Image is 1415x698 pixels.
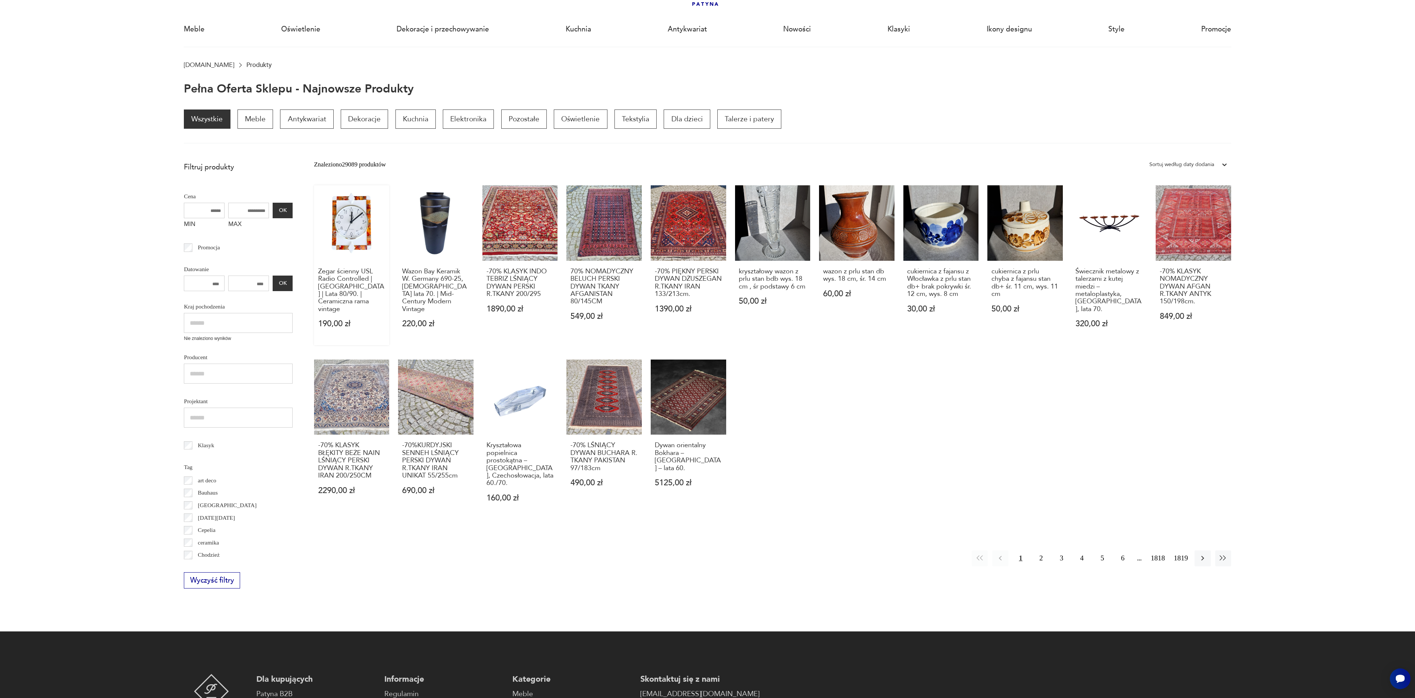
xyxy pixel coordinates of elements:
a: Kryształowa popielnica prostokątna – Bohemia, Czechosłowacja, lata 60./70.Kryształowa popielnica ... [482,360,558,519]
p: 1390,00 zł [655,305,722,313]
h1: Pełna oferta sklepu - najnowsze produkty [184,83,414,95]
a: Zegar ścienny USL Radio Controlled | Niemcy | Lata 80/90. | Ceramiczna rama vintageZegar ścienny ... [314,185,390,345]
p: Cepelia [198,525,216,535]
h3: Dywan orientalny Bokhara – [GEOGRAPHIC_DATA] – lata 60. [655,442,722,472]
a: -70% KLASYK NOMADYCZNY DYWAN AFGAN R.TKANY ANTYK 150/198cm.-70% KLASYK NOMADYCZNY DYWAN AFGAN R.T... [1156,185,1231,345]
p: 50,00 zł [739,297,806,305]
a: Dywan orientalny Bokhara – Pakistan – lata 60.Dywan orientalny Bokhara – [GEOGRAPHIC_DATA] – lata... [651,360,726,519]
p: Projektant [184,397,293,406]
p: Cena [184,192,293,201]
a: [DOMAIN_NAME] [184,61,234,68]
p: Skontaktuj się z nami [640,674,759,685]
a: Elektronika [443,109,494,129]
button: 6 [1115,550,1131,566]
a: -70%KURDYJSKI SENNEH LŚNIĄCY PERSKI DYWAN R.TKANY IRAN UNIKAT 55/255cm-70%KURDYJSKI SENNEH LŚNIĄC... [398,360,474,519]
a: Promocje [1201,12,1231,46]
button: 3 [1054,550,1069,566]
a: Tekstylia [614,109,657,129]
p: Tag [184,462,293,472]
a: -70% LŚNIĄCY DYWAN BUCHARA R. TKANY PAKISTAN 97/183cm-70% LŚNIĄCY DYWAN BUCHARA R. TKANY PAKISTAN... [566,360,642,519]
p: Chodzież [198,550,220,560]
button: 4 [1074,550,1090,566]
p: Kategorie [512,674,631,685]
a: Dekoracje [341,109,388,129]
button: 5 [1094,550,1110,566]
h3: -70% KLASYK BŁĘKITY BEŻE NAIN LŚNIĄCY PERSKI DYWAN R.TKANY IRAN 200/250CM [318,442,385,479]
a: Ikony designu [987,12,1032,46]
a: cukiernica z fajansu z Włocławka z prlu stan db+ brak pokrywki śr. 12 cm, wys. 8 cmcukiernica z f... [903,185,979,345]
button: Wyczyść filtry [184,572,240,589]
a: cukiernica z prlu chyba z fajansu stan db+ śr. 11 cm, wys. 11 cmcukiernica z prlu chyba z fajansu... [987,185,1063,345]
p: 30,00 zł [907,305,974,313]
p: Datowanie [184,264,293,274]
button: OK [273,203,293,218]
a: -70% KLASYK INDO TEBRIZ LŚNIĄCY DYWAN PERSKI R.TKANY 200/295-70% KLASYK INDO TEBRIZ LŚNIĄCY DYWAN... [482,185,558,345]
a: Świecznik metalowy z talerzami z kutej miedzi – metaloplastyka, Skandynawia, lata 70.Świecznik me... [1072,185,1147,345]
h3: Świecznik metalowy z talerzami z kutej miedzi – metaloplastyka, [GEOGRAPHIC_DATA], lata 70. [1075,268,1143,313]
iframe: Smartsupp widget button [1390,668,1411,689]
p: 690,00 zł [402,487,469,495]
button: 1818 [1149,550,1167,566]
p: Klasyk [198,441,214,450]
p: Nie znaleziono wyników [184,335,293,342]
a: Dekoracje i przechowywanie [397,12,489,46]
p: 160,00 zł [486,494,554,502]
button: 1819 [1172,550,1190,566]
a: Dla dzieci [664,109,710,129]
label: MAX [228,218,269,232]
a: Kuchnia [395,109,436,129]
a: Pozostałe [501,109,547,129]
p: Informacje [384,674,503,685]
a: Talerze i patery [717,109,781,129]
a: -70% KLASYK BŁĘKITY BEŻE NAIN LŚNIĄCY PERSKI DYWAN R.TKANY IRAN 200/250CM-70% KLASYK BŁĘKITY BEŻE... [314,360,390,519]
div: Znaleziono 29089 produktów [314,160,386,169]
a: -70% PIĘKNY PERSKI DYWAN DŻUSZEGAN R.TKANY IRAN 133/213cm.-70% PIĘKNY PERSKI DYWAN DŻUSZEGAN R.TK... [651,185,726,345]
p: 220,00 zł [402,320,469,328]
p: 2290,00 zł [318,487,385,495]
p: [GEOGRAPHIC_DATA] [198,500,257,510]
button: 1 [1013,550,1029,566]
a: Kuchnia [566,12,591,46]
a: Antykwariat [668,12,707,46]
p: 849,00 zł [1160,313,1227,320]
h3: -70%KURDYJSKI SENNEH LŚNIĄCY PERSKI DYWAN R.TKANY IRAN UNIKAT 55/255cm [402,442,469,479]
h3: Kryształowa popielnica prostokątna – [GEOGRAPHIC_DATA], Czechosłowacja, lata 60./70. [486,442,554,487]
a: Oświetlenie [281,12,320,46]
p: Produkty [246,61,272,68]
h3: -70% LŚNIĄCY DYWAN BUCHARA R. TKANY PAKISTAN 97/183cm [570,442,638,472]
a: Meble [184,12,205,46]
p: Producent [184,353,293,362]
h3: wazon z prlu stan db wys. 18 cm, śr. 14 cm [823,268,890,283]
p: Promocja [198,243,220,252]
p: Kraj pochodzenia [184,302,293,311]
h3: -70% PIĘKNY PERSKI DYWAN DŻUSZEGAN R.TKANY IRAN 133/213cm. [655,268,722,298]
button: OK [273,276,293,291]
p: [DATE][DATE] [198,513,235,523]
a: wazon z prlu stan db wys. 18 cm, śr. 14 cmwazon z prlu stan db wys. 18 cm, śr. 14 cm60,00 zł [819,185,895,345]
h3: 70% NOMADYCZNY BELUCH PERSKI DYWAN TKANY AFGANISTAN 80/145CM [570,268,638,306]
p: 549,00 zł [570,313,638,320]
p: Filtruj produkty [184,162,293,172]
p: Ćmielów [198,563,219,572]
h3: Wazon Bay Keramik W. Germany 690-25, [DEMOGRAPHIC_DATA] lata 70. | Mid-Century Modern Vintage [402,268,469,313]
a: Oświetlenie [554,109,607,129]
a: Meble [237,109,273,129]
div: Sortuj według daty dodania [1149,160,1214,169]
p: 320,00 zł [1075,320,1143,328]
a: Klasyki [887,12,910,46]
p: ceramika [198,538,219,547]
p: art deco [198,476,216,485]
a: 70% NOMADYCZNY BELUCH PERSKI DYWAN TKANY AFGANISTAN 80/145CM70% NOMADYCZNY BELUCH PERSKI DYWAN TK... [566,185,642,345]
p: 190,00 zł [318,320,385,328]
p: 490,00 zł [570,479,638,487]
p: 50,00 zł [991,305,1059,313]
button: 2 [1033,550,1049,566]
a: kryształowy wazon z prlu stan bdb wys. 18 cm , śr podstawy 6 cmkryształowy wazon z prlu stan bdb ... [735,185,811,345]
p: 1890,00 zł [486,305,554,313]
